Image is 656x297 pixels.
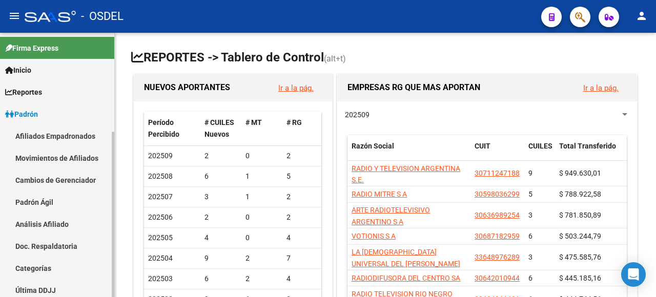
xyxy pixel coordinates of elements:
span: RADIO MITRE S A [352,190,407,198]
span: $ 475.585,76 [559,253,601,261]
button: Ir a la pág. [270,78,322,97]
div: 2 [286,150,319,162]
span: LA [DEMOGRAPHIC_DATA] UNIVERSAL DEL [PERSON_NAME][DEMOGRAPHIC_DATA] [352,248,460,280]
span: $ 949.630,01 [559,169,601,177]
span: Total Transferido [559,142,616,150]
div: 5 [286,171,319,182]
mat-icon: person [635,10,648,22]
span: $ 788.922,58 [559,190,601,198]
div: 2 [286,191,319,203]
span: 30711247188 [475,169,520,177]
div: 2 [204,150,237,162]
span: 9 [528,169,532,177]
div: 1 [245,191,278,203]
span: 202506 [148,213,173,221]
datatable-header-cell: Período Percibido [144,112,200,145]
div: 4 [286,273,319,285]
mat-icon: menu [8,10,20,22]
div: 9 [204,252,237,264]
span: $ 503.244,79 [559,232,601,240]
span: 3 [528,211,532,219]
span: # RG [286,118,302,126]
span: 202503 [148,274,173,283]
a: Ir a la pág. [583,83,619,93]
div: 2 [286,211,319,223]
span: # CUILES Nuevos [204,118,234,138]
span: - OSDEL [81,5,124,28]
span: CUIT [475,142,490,150]
span: Firma Express [5,43,58,54]
span: 30636989254 [475,211,520,219]
datatable-header-cell: Total Transferido [555,135,627,169]
a: Ir a la pág. [278,83,314,93]
span: 202508 [148,172,173,180]
span: 3 [528,253,532,261]
span: # MT [245,118,262,126]
span: 6 [528,232,532,240]
span: Período Percibido [148,118,179,138]
div: 6 [204,171,237,182]
datatable-header-cell: # RG [282,112,323,145]
div: 2 [245,252,278,264]
div: 3 [204,191,237,203]
datatable-header-cell: CUILES [524,135,555,169]
span: 6 [528,274,532,282]
datatable-header-cell: CUIT [470,135,524,169]
div: 4 [204,232,237,244]
div: 4 [286,232,319,244]
div: 6 [204,273,237,285]
div: 1 [245,171,278,182]
span: 33648976289 [475,253,520,261]
datatable-header-cell: Razón Social [347,135,470,169]
div: 7 [286,252,319,264]
div: 0 [245,232,278,244]
span: RADIODIFUSORA DEL CENTRO SA [352,274,460,282]
datatable-header-cell: # CUILES Nuevos [200,112,241,145]
span: EMPRESAS RG QUE MAS APORTAN [347,82,480,92]
span: 5 [528,190,532,198]
span: Padrón [5,109,38,120]
span: ARTE RADIOTELEVISIVO ARGENTINO S A [352,206,430,226]
span: Razón Social [352,142,394,150]
span: 202507 [148,193,173,201]
span: 202509 [345,111,370,119]
span: 202505 [148,234,173,242]
span: CUILES [528,142,552,150]
span: VOTIONIS S A [352,232,396,240]
span: 30598036299 [475,190,520,198]
div: 0 [245,150,278,162]
div: 0 [245,211,278,223]
span: $ 445.185,16 [559,274,601,282]
datatable-header-cell: # MT [241,112,282,145]
span: $ 781.850,89 [559,211,601,219]
span: 30687182959 [475,232,520,240]
span: 30642010944 [475,274,520,282]
div: 2 [204,211,237,223]
span: (alt+t) [324,54,346,63]
span: NUEVOS APORTANTES [144,82,230,92]
span: 202509 [148,152,173,160]
div: Open Intercom Messenger [621,262,646,287]
span: Reportes [5,87,42,98]
div: 2 [245,273,278,285]
h1: REPORTES -> Tablero de Control [131,49,640,67]
span: 202504 [148,254,173,262]
button: Ir a la pág. [575,78,627,97]
span: RADIO Y TELEVISION ARGENTINA S.E. [352,164,460,184]
span: Inicio [5,65,31,76]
